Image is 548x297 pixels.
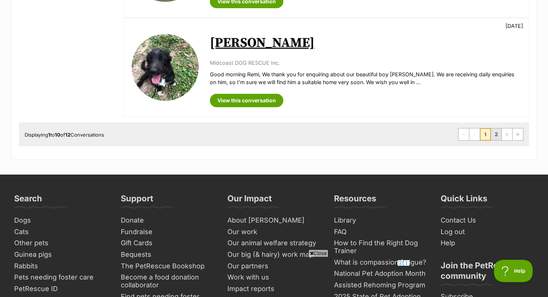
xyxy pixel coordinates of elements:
a: Guinea pigs [11,249,110,261]
a: FAQ [331,226,430,238]
a: Page 2 [491,128,501,140]
strong: 10 [55,132,60,138]
strong: 12 [65,132,70,138]
a: Become a food donation collaborator [118,272,217,291]
a: [PERSON_NAME] [210,35,315,51]
a: Cats [11,226,110,238]
p: [DATE] [506,22,523,30]
p: Good morning Remi, We thank you for enquiring about our beautiful boy [PERSON_NAME]. We are recei... [210,70,521,86]
h3: Our Impact [227,193,272,208]
a: Gift Cards [118,237,217,249]
a: Last page [513,128,523,140]
a: Rabbits [11,261,110,272]
a: Our big (& hairy) work map [224,249,324,261]
img: Royce [132,34,199,101]
strong: 1 [48,132,50,138]
a: Other pets [11,237,110,249]
h3: Join the PetRescue community [441,260,534,285]
a: Help [438,237,537,249]
a: Pets needing foster care [11,272,110,283]
a: Contact Us [438,215,537,226]
span: Displaying to of Conversations [25,132,104,138]
a: Next page [502,128,512,140]
iframe: Help Scout Beacon - Open [494,260,533,282]
a: Log out [438,226,537,238]
a: Bequests [118,249,217,261]
a: Library [331,215,430,226]
h3: Quick Links [441,193,487,208]
span: Close [308,249,328,257]
h3: Resources [334,193,376,208]
a: Fundraise [118,226,217,238]
a: Dogs [11,215,110,226]
a: Our animal welfare strategy [224,237,324,249]
a: View this conversation [210,94,283,107]
h3: Support [121,193,153,208]
p: Midcoast DOG RESCUE Inc. [210,59,521,67]
h3: Search [14,193,42,208]
span: Previous page [469,128,480,140]
a: How to Find the Right Dog Trainer [331,237,430,256]
a: Donate [118,215,217,226]
a: Our work [224,226,324,238]
a: PetRescue ID [11,283,110,295]
iframe: Advertisement [138,260,410,293]
nav: Pagination [458,128,523,141]
a: The PetRescue Bookshop [118,261,217,272]
a: About [PERSON_NAME] [224,215,324,226]
span: First page [459,128,469,140]
span: Page 1 [480,128,491,140]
